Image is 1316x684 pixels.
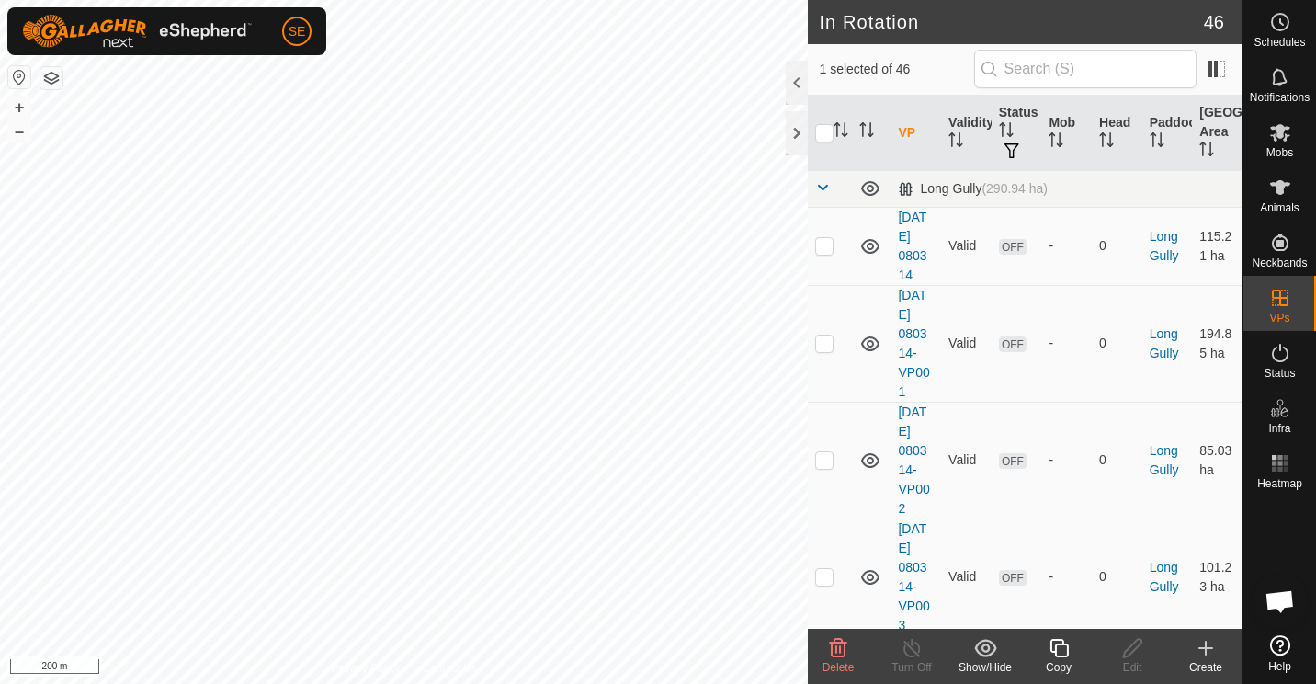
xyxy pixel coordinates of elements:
span: Neckbands [1252,257,1307,268]
td: 0 [1092,285,1142,402]
span: OFF [999,336,1027,352]
td: 194.85 ha [1192,285,1242,402]
th: Head [1092,96,1142,171]
span: Animals [1260,202,1299,213]
button: Reset Map [8,66,30,88]
p-sorticon: Activate to sort [948,135,963,150]
span: 46 [1204,8,1224,36]
th: Status [992,96,1042,171]
h2: In Rotation [819,11,1203,33]
span: OFF [999,570,1027,586]
div: Open chat [1253,574,1308,629]
a: Long Gully [1150,560,1179,594]
div: Show/Hide [948,659,1022,676]
td: Valid [941,402,992,519]
td: 85.03 ha [1192,402,1242,519]
p-sorticon: Activate to sort [1199,144,1214,159]
div: Edit [1095,659,1169,676]
th: Mob [1041,96,1092,171]
div: - [1049,567,1084,587]
a: [DATE] 080314 [898,210,926,282]
span: VPs [1269,313,1289,324]
span: Delete [822,661,855,674]
p-sorticon: Activate to sort [834,125,848,140]
img: Gallagher Logo [22,15,252,48]
span: Heatmap [1257,478,1302,489]
td: Valid [941,519,992,635]
button: – [8,120,30,142]
div: Create [1169,659,1242,676]
div: Turn Off [875,659,948,676]
td: 115.21 ha [1192,207,1242,285]
span: Notifications [1250,92,1310,103]
td: 0 [1092,402,1142,519]
span: OFF [999,453,1027,469]
input: Search (S) [974,50,1197,88]
a: [DATE] 080314-VP001 [898,288,929,399]
div: - [1049,334,1084,353]
a: Help [1243,628,1316,679]
th: [GEOGRAPHIC_DATA] Area [1192,96,1242,171]
span: 1 selected of 46 [819,60,973,79]
a: Long Gully [1150,443,1179,477]
span: Status [1264,368,1295,379]
th: VP [891,96,941,171]
a: Privacy Policy [332,660,401,677]
span: OFF [999,239,1027,255]
p-sorticon: Activate to sort [1099,135,1114,150]
span: Schedules [1254,37,1305,48]
div: - [1049,236,1084,256]
span: Mobs [1266,147,1293,158]
th: Paddock [1142,96,1193,171]
div: - [1049,450,1084,470]
td: 101.23 ha [1192,519,1242,635]
button: + [8,97,30,119]
p-sorticon: Activate to sort [859,125,874,140]
td: Valid [941,207,992,285]
div: Copy [1022,659,1095,676]
a: Contact Us [422,660,476,677]
a: [DATE] 080314-VP003 [898,521,929,633]
span: Infra [1268,423,1290,434]
a: Long Gully [1150,229,1179,263]
td: 0 [1092,519,1142,635]
span: Help [1268,661,1291,672]
th: Validity [941,96,992,171]
span: SE [289,22,306,41]
span: (290.94 ha) [981,181,1048,196]
p-sorticon: Activate to sort [999,125,1014,140]
p-sorticon: Activate to sort [1150,135,1164,150]
td: Valid [941,285,992,402]
p-sorticon: Activate to sort [1049,135,1063,150]
div: Long Gully [898,181,1048,197]
a: [DATE] 080314-VP002 [898,405,929,516]
td: 0 [1092,207,1142,285]
button: Map Layers [40,67,62,89]
a: Long Gully [1150,326,1179,360]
